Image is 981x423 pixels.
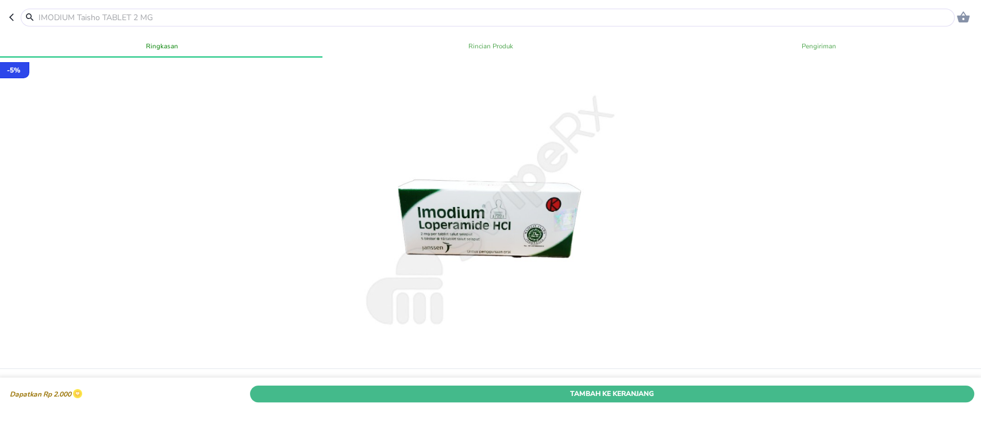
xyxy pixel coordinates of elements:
span: Ringkasan [5,40,320,52]
span: Tambah Ke Keranjang [259,388,965,400]
p: Dapatkan Rp 2.000 [7,391,71,399]
p: - 5 % [7,65,20,75]
span: Rincian Produk [333,40,648,52]
input: IMODIUM Taisho TABLET 2 MG [37,12,952,24]
span: Pengiriman [661,40,976,52]
button: Tambah Ke Keranjang [250,386,974,402]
